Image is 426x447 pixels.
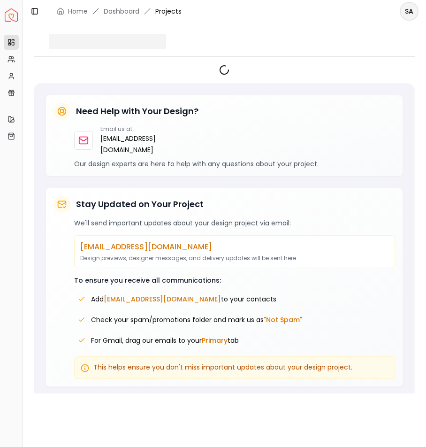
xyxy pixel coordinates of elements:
h5: Need Help with Your Design? [76,105,198,118]
span: For Gmail, drag our emails to your tab [91,336,239,345]
span: Projects [155,7,182,16]
a: Dashboard [104,7,139,16]
span: Primary [202,336,228,345]
a: Home [68,7,88,16]
p: [EMAIL_ADDRESS][DOMAIN_NAME] [80,241,389,253]
p: Email us at [100,125,156,133]
span: Add to your contacts [91,294,276,304]
p: We'll send important updates about your design project via email: [74,218,395,228]
span: [EMAIL_ADDRESS][DOMAIN_NAME] [104,294,221,304]
span: "Not Spam" [264,315,302,324]
span: SA [401,3,418,20]
nav: breadcrumb [57,7,182,16]
a: Spacejoy [5,8,18,22]
p: To ensure you receive all communications: [74,276,395,285]
a: [EMAIL_ADDRESS][DOMAIN_NAME] [100,133,156,155]
button: SA [400,2,418,21]
span: Check your spam/promotions folder and mark us as [91,315,302,324]
p: Design previews, designer messages, and delivery updates will be sent here [80,254,389,262]
h5: Stay Updated on Your Project [76,198,204,211]
span: This helps ensure you don't miss important updates about your design project. [93,362,352,372]
p: Our design experts are here to help with any questions about your project. [74,159,395,169]
img: Spacejoy Logo [5,8,18,22]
